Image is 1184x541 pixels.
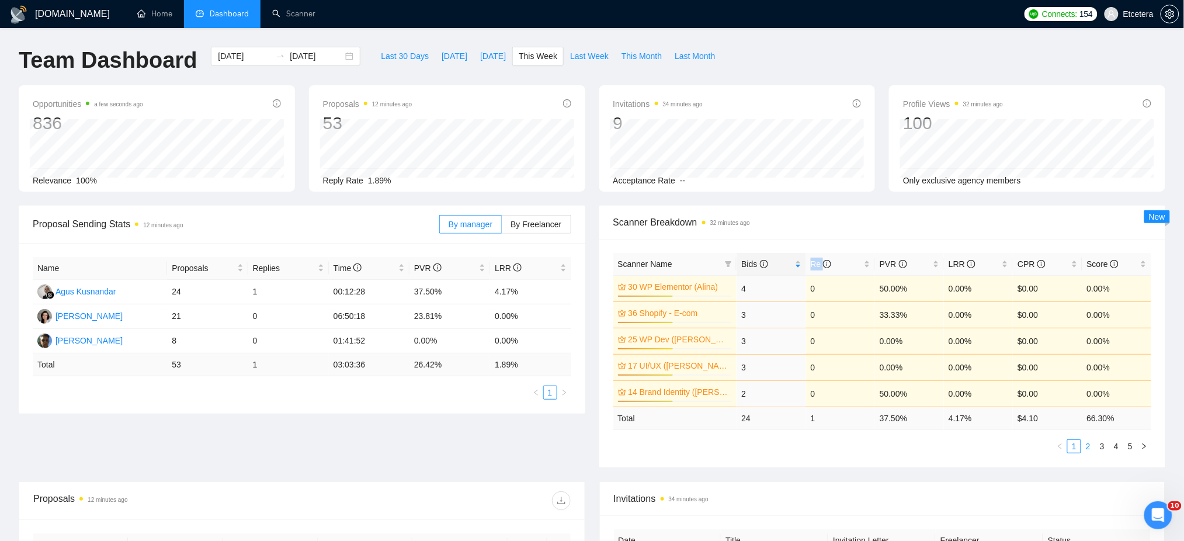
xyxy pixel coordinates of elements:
[1096,440,1109,453] a: 3
[273,99,281,107] span: info-circle
[944,301,1013,328] td: 0.00%
[944,354,1013,380] td: 0.00%
[1079,8,1092,20] span: 154
[967,260,975,268] span: info-circle
[37,311,123,320] a: TT[PERSON_NAME]
[210,9,249,19] span: Dashboard
[618,309,626,317] span: crown
[723,255,734,273] span: filter
[806,354,875,380] td: 0
[613,112,703,134] div: 9
[710,220,750,226] time: 32 minutes ago
[435,47,474,65] button: [DATE]
[629,333,730,346] a: 25 WP Dev ([PERSON_NAME] B)
[323,112,412,134] div: 53
[167,257,248,280] th: Proposals
[167,280,248,304] td: 24
[55,310,123,322] div: [PERSON_NAME]
[1161,5,1179,23] button: setting
[480,50,506,63] span: [DATE]
[880,259,907,269] span: PVR
[55,285,116,298] div: Agus Kusnandar
[806,380,875,407] td: 0
[490,353,571,376] td: 1.89 %
[94,101,143,107] time: a few seconds ago
[875,275,944,301] td: 50.00%
[806,407,875,429] td: 1
[680,176,685,185] span: --
[823,260,831,268] span: info-circle
[1082,275,1151,301] td: 0.00%
[853,99,861,107] span: info-circle
[248,304,329,329] td: 0
[409,280,490,304] td: 37.50%
[442,50,467,63] span: [DATE]
[334,263,362,273] span: Time
[329,304,409,329] td: 06:50:18
[55,334,123,347] div: [PERSON_NAME]
[1107,10,1116,18] span: user
[9,5,28,24] img: logo
[737,328,805,354] td: 3
[137,9,172,19] a: homeHome
[669,496,709,502] time: 34 minutes ago
[1013,407,1082,429] td: $ 4.10
[519,50,557,63] span: This Week
[806,328,875,354] td: 0
[1082,440,1095,453] a: 2
[1013,275,1082,301] td: $0.00
[903,97,1003,111] span: Profile Views
[253,262,315,275] span: Replies
[1082,354,1151,380] td: 0.00%
[248,329,329,353] td: 0
[613,215,1152,230] span: Scanner Breakdown
[1161,9,1179,19] span: setting
[490,329,571,353] td: 0.00%
[37,309,52,324] img: TT
[613,97,703,111] span: Invitations
[1144,501,1172,529] iframe: Intercom live chat
[409,353,490,376] td: 26.42 %
[618,259,672,269] span: Scanner Name
[329,353,409,376] td: 03:03:36
[806,275,875,301] td: 0
[944,275,1013,301] td: 0.00%
[1141,443,1148,450] span: right
[1082,328,1151,354] td: 0.00%
[1095,439,1109,453] li: 3
[1037,260,1046,268] span: info-circle
[276,51,285,61] span: to
[875,380,944,407] td: 50.00%
[533,389,540,396] span: left
[33,217,439,231] span: Proposal Sending Stats
[629,280,730,293] a: 30 WP Elementor (Alina)
[196,9,204,18] span: dashboard
[903,112,1003,134] div: 100
[737,275,805,301] td: 4
[875,407,944,429] td: 37.50 %
[563,99,571,107] span: info-circle
[668,47,721,65] button: Last Month
[760,260,768,268] span: info-circle
[564,47,615,65] button: Last Week
[1149,212,1165,221] span: New
[218,50,271,63] input: Start date
[1082,301,1151,328] td: 0.00%
[737,380,805,407] td: 2
[544,386,557,399] a: 1
[329,280,409,304] td: 00:12:28
[741,259,768,269] span: Bids
[618,388,626,396] span: crown
[618,362,626,370] span: crown
[875,354,944,380] td: 0.00%
[1057,443,1064,450] span: left
[1013,301,1082,328] td: $0.00
[621,50,662,63] span: This Month
[737,301,805,328] td: 3
[614,491,1151,506] span: Invitations
[37,285,52,299] img: AK
[629,307,730,320] a: 36 Shopify - E-com
[368,176,391,185] span: 1.89%
[143,222,183,228] time: 12 minutes ago
[433,263,442,272] span: info-circle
